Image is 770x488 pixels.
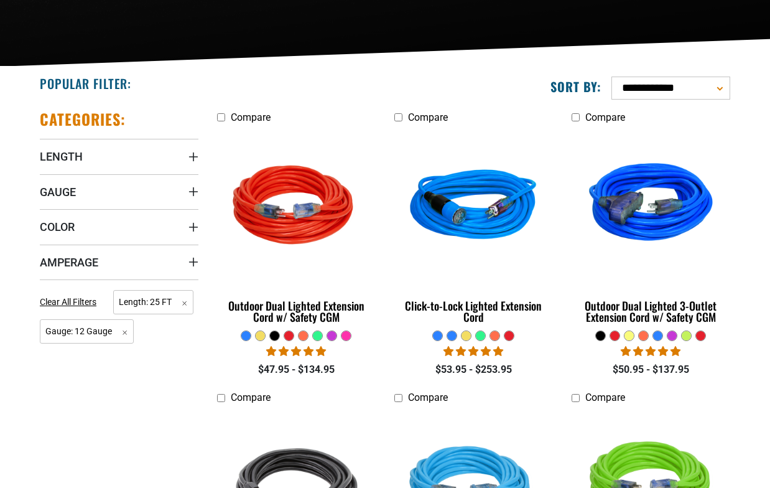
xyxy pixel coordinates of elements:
span: Compare [408,392,448,403]
a: blue Outdoor Dual Lighted 3-Outlet Extension Cord w/ Safety CGM [572,129,730,330]
a: Gauge: 12 Gauge [40,325,134,337]
span: Compare [231,111,271,123]
span: Compare [408,111,448,123]
span: 4.80 stars [621,345,680,357]
span: Clear All Filters [40,297,96,307]
div: Click-to-Lock Lighted Extension Cord [394,300,553,322]
a: Length: 25 FT [113,296,193,307]
a: Red Outdoor Dual Lighted Extension Cord w/ Safety CGM [217,129,376,330]
div: $53.95 - $253.95 [394,362,553,377]
span: 4.81 stars [266,345,326,357]
span: Length: 25 FT [113,290,193,314]
summary: Amperage [40,245,198,279]
a: blue Click-to-Lock Lighted Extension Cord [394,129,553,330]
span: Length [40,149,83,164]
h2: Categories: [40,110,126,129]
img: blue [395,136,552,279]
span: Gauge: 12 Gauge [40,319,134,344]
label: Sort by: [550,78,601,95]
summary: Length [40,139,198,174]
div: $50.95 - $137.95 [572,362,730,377]
h2: Popular Filter: [40,75,131,91]
div: Outdoor Dual Lighted Extension Cord w/ Safety CGM [217,300,376,322]
span: Compare [231,392,271,403]
summary: Gauge [40,174,198,209]
div: Outdoor Dual Lighted 3-Outlet Extension Cord w/ Safety CGM [572,300,730,322]
span: 4.87 stars [443,345,503,357]
img: blue [572,136,729,279]
a: Clear All Filters [40,296,101,309]
span: Color [40,220,75,234]
summary: Color [40,209,198,244]
img: Red [218,136,375,279]
span: Amperage [40,255,98,270]
span: Compare [585,111,625,123]
div: $47.95 - $134.95 [217,362,376,377]
span: Compare [585,392,625,403]
span: Gauge [40,185,76,199]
